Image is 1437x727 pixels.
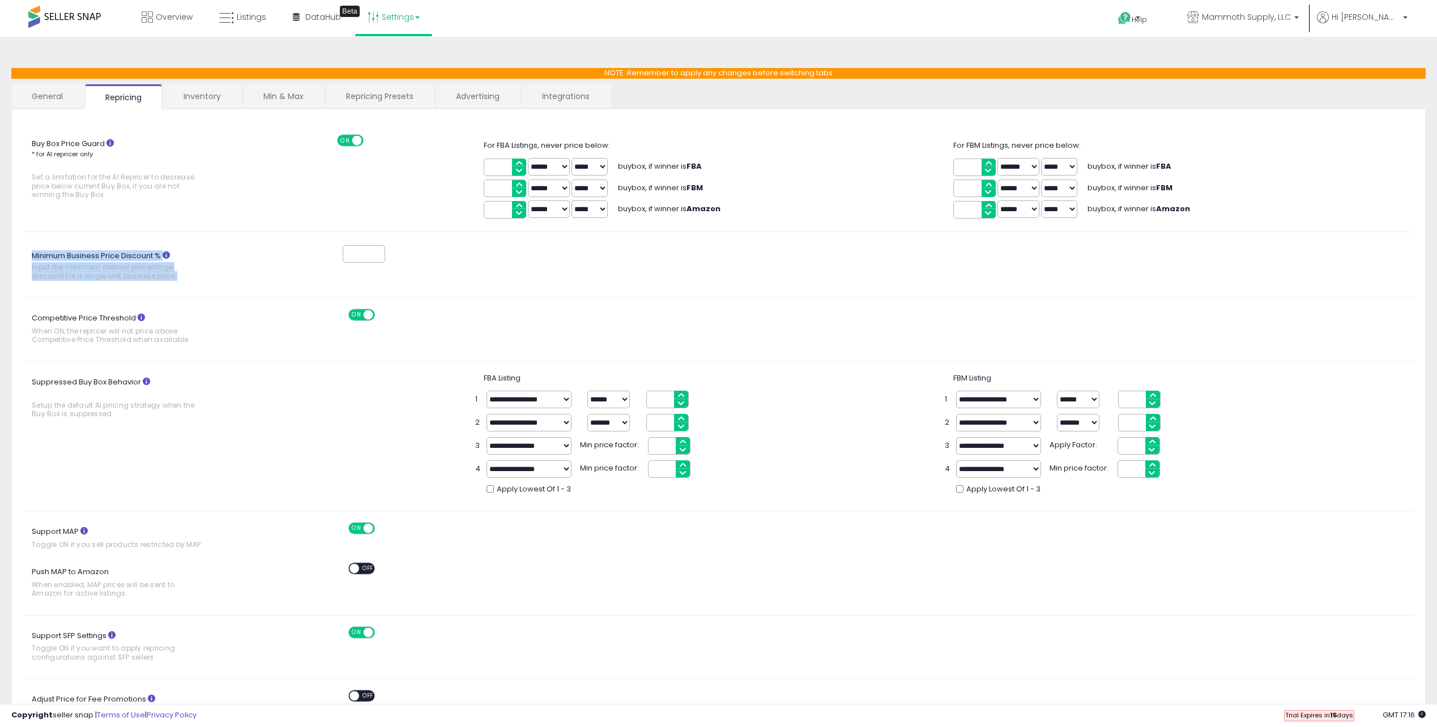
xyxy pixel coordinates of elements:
[23,247,241,286] label: Minimum Business Price Discount %
[32,149,93,159] small: * for AI repricer only
[11,709,53,720] strong: Copyright
[326,84,434,108] a: Repricing Presets
[340,6,360,17] div: Tooltip anchor
[945,394,950,405] span: 1
[1383,709,1426,720] span: 2025-10-10 17:16 GMT
[23,523,241,554] label: Support MAP
[497,484,571,495] span: Apply Lowest Of 1 - 3
[686,161,702,172] b: FBA
[349,310,364,320] span: ON
[11,710,197,721] div: seller snap | |
[618,203,720,214] span: buybox, if winner is
[1156,203,1190,214] b: Amazon
[243,84,324,108] a: Min & Max
[1330,711,1337,720] b: 15
[23,563,241,604] label: Push MAP to Amazon
[475,441,481,451] span: 3
[1118,11,1132,25] i: Get Help
[1132,15,1147,24] span: Help
[237,11,266,23] span: Listings
[32,580,202,598] span: When enabled, MAP prices will be sent to Amazon for active listings.
[686,182,703,193] b: FBM
[945,441,950,451] span: 3
[32,263,202,280] span: Input the minimum desired percentage discount for a single unit business price.
[163,84,241,108] a: Inventory
[580,437,642,451] span: Min price factor:
[522,84,610,108] a: Integrations
[1088,182,1172,193] span: buybox, if winner is
[945,417,950,428] span: 2
[373,310,391,320] span: OFF
[32,401,202,418] span: Setup the default AI pricing strategy when the Buy Box is suppressed
[966,484,1041,495] span: Apply Lowest Of 1 - 3
[305,11,341,23] span: DataHub
[475,464,481,474] span: 4
[338,135,352,145] span: ON
[953,373,991,383] span: FBM Listing
[1156,182,1172,193] b: FBM
[686,203,720,214] b: Amazon
[156,11,193,23] span: Overview
[373,627,391,637] span: OFF
[475,394,481,405] span: 1
[618,161,702,172] span: buybox, if winner is
[23,627,241,668] label: Support SFP Settings
[1285,711,1353,720] span: Trial Expires in days
[1202,11,1291,23] span: Mammoth Supply, LLC
[32,540,202,549] span: Toggle ON if you sell products restricted by MAP
[1088,161,1171,172] span: buybox, if winner is
[349,524,364,533] span: ON
[373,524,391,533] span: OFF
[359,691,377,701] span: OFF
[1317,11,1408,37] a: Hi [PERSON_NAME]
[32,173,202,199] span: Set a limitation for the AI Repricer to decrease price below current Buy Box, if you are not winn...
[953,140,1081,151] span: For FBM Listings, never price below:
[1050,437,1112,451] span: Apply Factor:
[475,417,481,428] span: 2
[436,84,520,108] a: Advertising
[1156,161,1171,172] b: FBA
[945,464,950,474] span: 4
[97,709,145,720] a: Terms of Use
[23,373,241,424] label: Suppressed Buy Box Behavior
[11,84,84,108] a: General
[484,140,610,151] span: For FBA Listings, never price below:
[359,564,377,574] span: OFF
[147,709,197,720] a: Privacy Policy
[32,644,202,661] span: Toggle ON if you want to apply repricing configurations against SFP sellers
[11,68,1426,79] p: NOTE: Remember to apply any changes before switching tabs
[85,84,162,109] a: Repricing
[362,135,380,145] span: OFF
[484,373,521,383] span: FBA Listing
[23,309,241,350] label: Competitive Price Threshold
[1050,460,1112,474] span: Min price factor:
[618,182,703,193] span: buybox, if winner is
[580,460,642,474] span: Min price factor:
[32,327,202,344] span: When ON, the repricer will not price above Competitive Price Threshold when available
[23,135,241,205] label: Buy Box Price Guard
[1332,11,1400,23] span: Hi [PERSON_NAME]
[1088,203,1190,214] span: buybox, if winner is
[349,627,364,637] span: ON
[1109,3,1169,37] a: Help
